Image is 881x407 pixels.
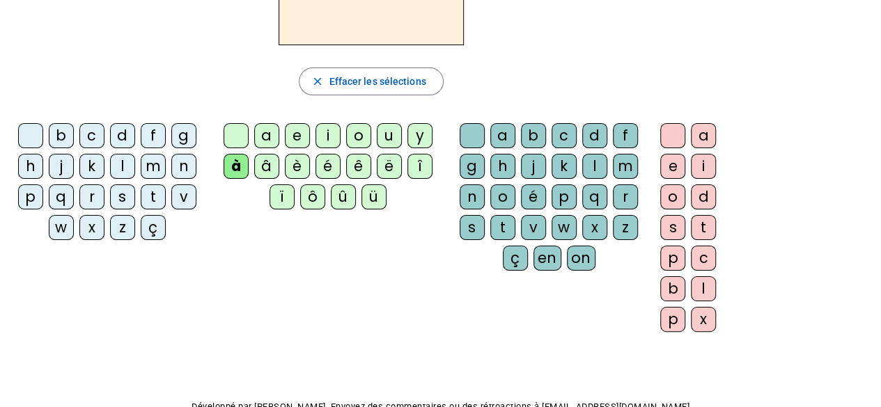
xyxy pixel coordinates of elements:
[331,184,356,209] div: û
[660,215,685,240] div: s
[141,154,166,179] div: m
[691,276,716,301] div: l
[141,184,166,209] div: t
[407,123,432,148] div: y
[270,184,295,209] div: ï
[311,75,323,88] mat-icon: close
[315,123,341,148] div: i
[660,184,685,209] div: o
[171,154,196,179] div: n
[691,123,716,148] div: a
[460,215,485,240] div: s
[503,246,528,271] div: ç
[49,184,74,209] div: q
[18,184,43,209] div: p
[613,184,638,209] div: r
[141,123,166,148] div: f
[79,123,104,148] div: c
[691,215,716,240] div: t
[285,123,310,148] div: e
[49,123,74,148] div: b
[521,215,546,240] div: v
[660,276,685,301] div: b
[460,154,485,179] div: g
[691,184,716,209] div: d
[552,154,577,179] div: k
[490,215,515,240] div: t
[582,215,607,240] div: x
[552,123,577,148] div: c
[346,154,371,179] div: ê
[582,154,607,179] div: l
[613,154,638,179] div: m
[521,123,546,148] div: b
[300,184,325,209] div: ô
[361,184,387,209] div: ü
[315,154,341,179] div: é
[613,123,638,148] div: f
[460,184,485,209] div: n
[329,73,426,90] span: Effacer les sélections
[490,184,515,209] div: o
[141,215,166,240] div: ç
[552,184,577,209] div: p
[254,123,279,148] div: a
[582,184,607,209] div: q
[18,154,43,179] div: h
[224,154,249,179] div: à
[691,307,716,332] div: x
[171,184,196,209] div: v
[171,123,196,148] div: g
[346,123,371,148] div: o
[49,215,74,240] div: w
[691,154,716,179] div: i
[79,215,104,240] div: x
[660,246,685,271] div: p
[567,246,595,271] div: on
[613,215,638,240] div: z
[533,246,561,271] div: en
[377,154,402,179] div: ë
[110,184,135,209] div: s
[79,184,104,209] div: r
[407,154,432,179] div: î
[490,123,515,148] div: a
[254,154,279,179] div: â
[79,154,104,179] div: k
[660,307,685,332] div: p
[691,246,716,271] div: c
[49,154,74,179] div: j
[285,154,310,179] div: è
[490,154,515,179] div: h
[110,123,135,148] div: d
[377,123,402,148] div: u
[521,184,546,209] div: é
[582,123,607,148] div: d
[299,67,443,95] button: Effacer les sélections
[110,215,135,240] div: z
[660,154,685,179] div: e
[521,154,546,179] div: j
[552,215,577,240] div: w
[110,154,135,179] div: l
